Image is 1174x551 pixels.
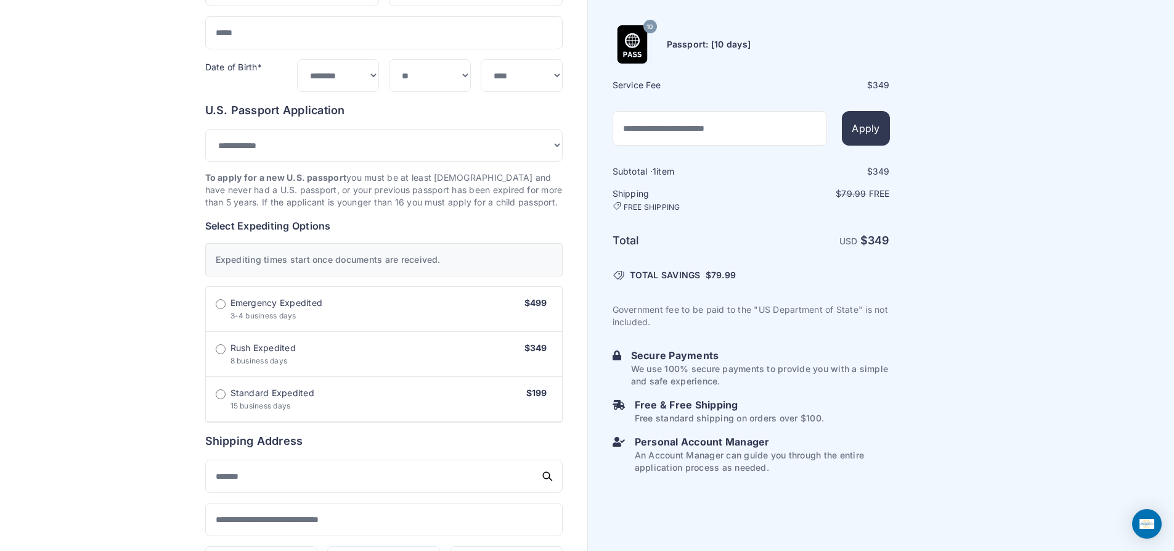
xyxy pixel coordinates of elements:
[630,269,701,281] span: TOTAL SAVINGS
[860,234,890,247] strong: $
[841,188,866,199] span: 79.99
[205,172,347,183] strong: To apply for a new U.S. passport
[205,433,563,450] h6: Shipping Address
[868,234,890,247] span: 349
[205,172,563,209] p: you must be at least [DEMOGRAPHIC_DATA] and have never had a U.S. passport, or your previous pass...
[646,19,653,35] span: 10
[752,165,890,178] div: $
[205,62,262,72] label: Date of Birth*
[230,297,323,309] span: Emergency Expedited
[635,412,824,425] p: Free standard shipping on orders over $100.
[873,80,890,90] span: 349
[613,304,890,328] p: Government fee to be paid to the "US Department of State" is not included.
[635,434,890,449] h6: Personal Account Manager
[524,342,547,353] span: $349
[205,102,563,119] h6: U.S. Passport Application
[635,449,890,474] p: An Account Manager can guide you through the entire application process as needed.
[667,38,751,51] h6: Passport: [10 days]
[613,79,750,91] h6: Service Fee
[631,348,890,363] h6: Secure Payments
[613,165,750,178] h6: Subtotal · item
[752,188,890,200] p: $
[706,269,736,281] span: $
[230,387,314,399] span: Standard Expedited
[839,236,858,246] span: USD
[230,356,288,365] span: 8 business days
[230,401,291,410] span: 15 business days
[653,166,656,176] span: 1
[613,25,651,64] img: Product Name
[205,243,563,276] div: Expediting times start once documents are received.
[613,232,750,249] h6: Total
[624,202,680,212] span: FREE SHIPPING
[230,342,296,354] span: Rush Expedited
[1132,509,1162,539] div: Open Intercom Messenger
[205,218,563,233] h6: Select Expediting Options
[842,111,889,146] button: Apply
[631,363,890,387] p: We use 100% secure payments to provide you with a simple and safe experience.
[635,397,824,412] h6: Free & Free Shipping
[711,270,736,280] span: 79.99
[873,166,890,176] span: 349
[524,297,547,308] span: $499
[613,188,750,212] h6: Shipping
[526,387,547,398] span: $199
[230,311,296,320] span: 3-4 business days
[869,188,890,199] span: Free
[752,79,890,91] div: $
